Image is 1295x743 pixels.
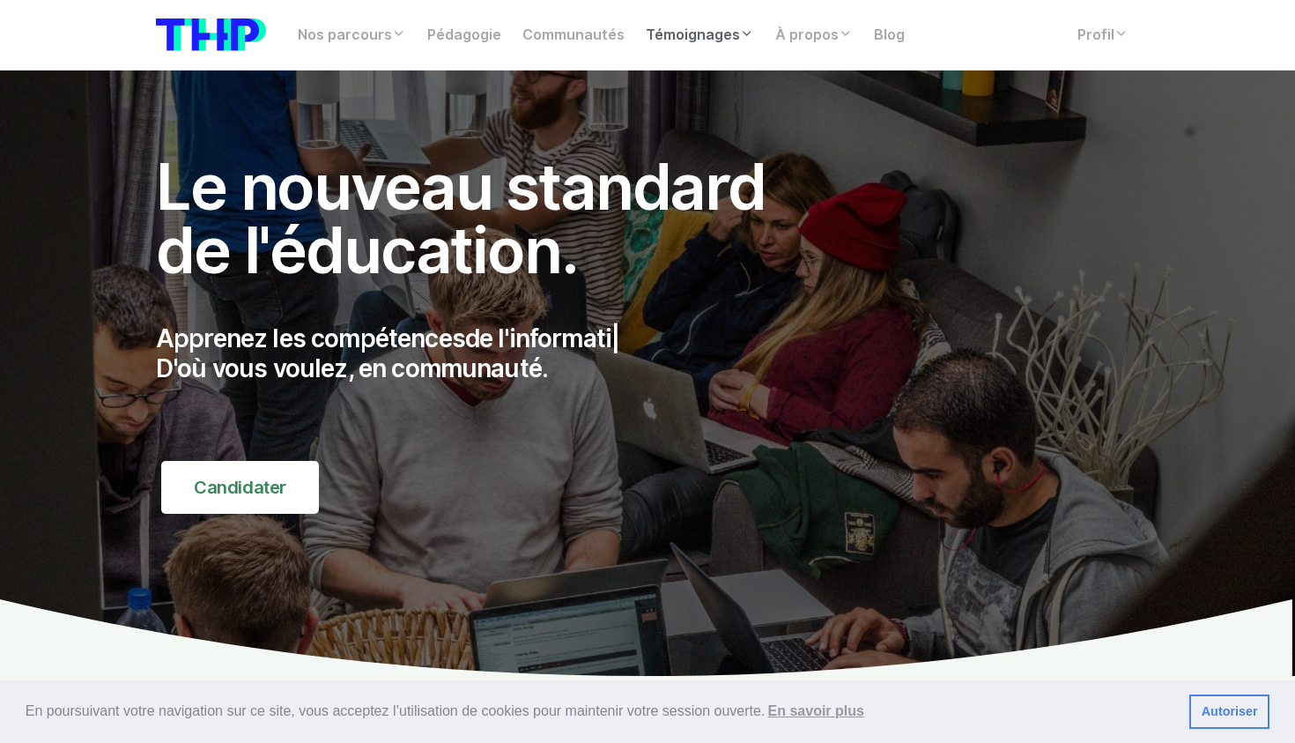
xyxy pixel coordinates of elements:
a: Pédagogie [417,18,512,53]
a: À propos [765,18,863,53]
span: En poursuivant votre navigation sur ce site, vous acceptez l’utilisation de cookies pour mainteni... [26,698,1175,724]
p: Apprenez les compétences D'où vous voulez, en communauté. [156,324,804,383]
h1: Le nouveau standard de l'éducation. [156,155,804,282]
a: Communautés [512,18,635,53]
span: | [611,323,619,353]
a: Témoignages [635,18,765,53]
a: Nos parcours [287,18,417,53]
span: de l'informati [465,323,611,353]
a: Blog [863,18,915,53]
img: logo [156,19,266,51]
a: learn more about cookies [765,698,867,724]
a: Profil [1067,18,1139,53]
a: dismiss cookie message [1189,695,1269,730]
a: Candidater [161,461,319,514]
